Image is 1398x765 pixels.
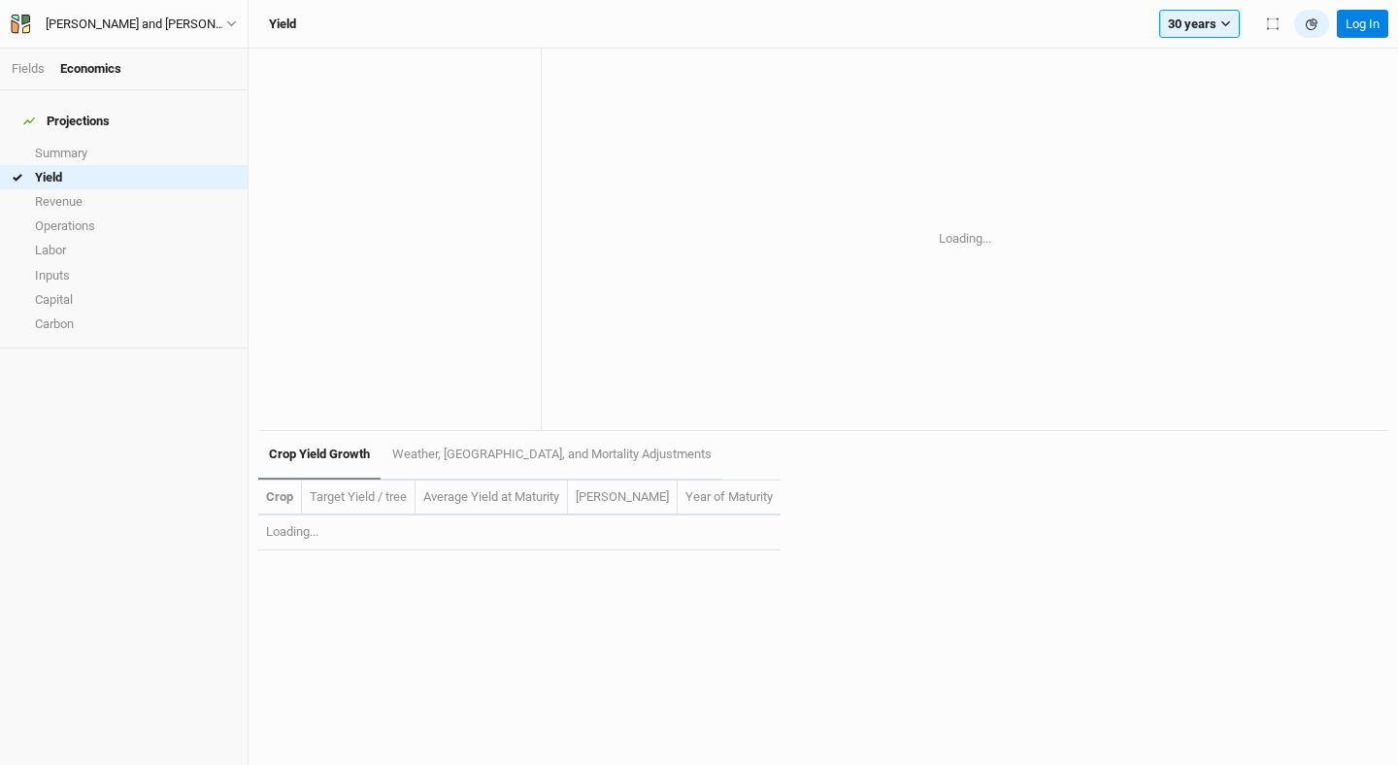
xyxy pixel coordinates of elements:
td: Loading... [258,516,781,549]
div: Katie and Nicki [46,15,226,34]
th: [PERSON_NAME] [568,481,678,516]
th: Year of Maturity [678,481,781,516]
button: 30 years [1159,10,1240,39]
a: Weather, [GEOGRAPHIC_DATA], and Mortality Adjustments [381,431,721,478]
th: Target Yield / tree [302,481,416,516]
th: Crop [258,481,302,516]
h3: Yield [269,17,296,32]
th: Average Yield at Maturity [416,481,568,516]
button: Log In [1337,10,1388,39]
div: Loading... [542,63,1388,416]
a: Fields [12,61,45,76]
div: Economics [60,60,121,78]
button: [PERSON_NAME] and [PERSON_NAME] [10,14,238,35]
div: Projections [23,114,110,129]
div: [PERSON_NAME] and [PERSON_NAME] [46,15,226,34]
a: Crop Yield Growth [258,431,381,480]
